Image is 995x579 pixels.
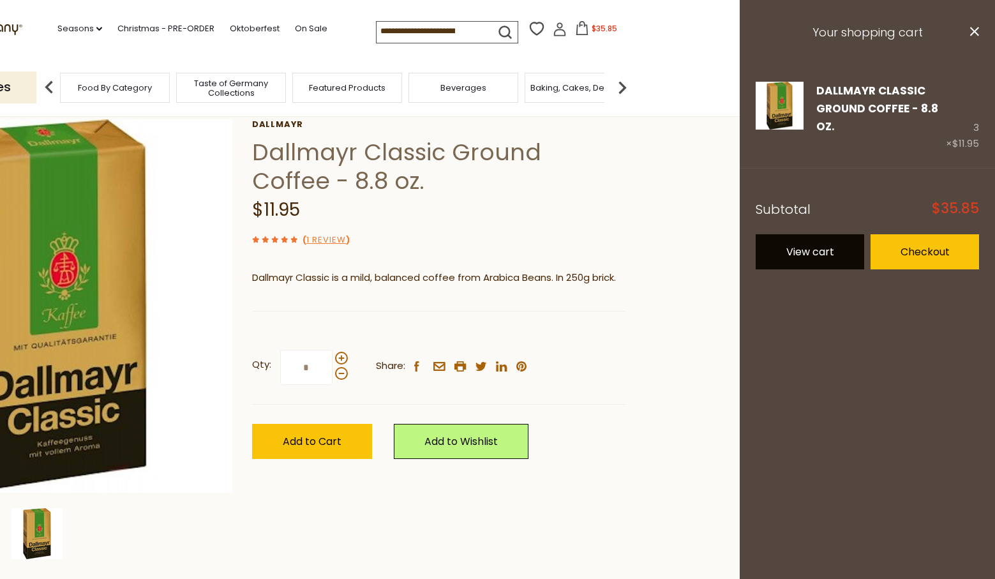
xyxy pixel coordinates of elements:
[180,79,282,98] a: Taste of Germany Collections
[252,138,625,195] h1: Dallmayr Classic Ground Coffee - 8.8 oz.
[309,83,385,93] a: Featured Products
[57,22,102,36] a: Seasons
[252,119,625,130] a: Dallmayr
[117,22,214,36] a: Christmas - PRE-ORDER
[283,434,341,449] span: Add to Cart
[440,83,486,93] a: Beverages
[756,82,804,153] a: Dallmayr Classic Ground Coffee
[816,83,938,135] a: Dallmayr Classic Ground Coffee - 8.8 oz.
[530,83,629,93] a: Baking, Cakes, Desserts
[756,82,804,130] img: Dallmayr Classic Ground Coffee
[376,358,405,374] span: Share:
[280,350,333,385] input: Qty:
[252,357,271,373] strong: Qty:
[36,75,62,100] img: previous arrow
[303,234,350,246] span: ( )
[306,234,346,247] a: 1 Review
[569,21,624,40] button: $35.85
[592,23,617,34] span: $35.85
[252,270,625,286] p: Dallmayr Classic is a mild, balanced coffee from Arabica Beans. In 250g brick.
[952,137,979,150] span: $11.95
[756,200,811,218] span: Subtotal
[252,197,300,222] span: $11.95
[11,508,63,559] img: Dallmayr Classic Ground Coffee
[230,22,280,36] a: Oktoberfest
[946,82,979,153] div: 3 ×
[78,83,152,93] a: Food By Category
[871,234,979,269] a: Checkout
[295,22,327,36] a: On Sale
[932,202,979,216] span: $35.85
[394,424,528,459] a: Add to Wishlist
[610,75,635,100] img: next arrow
[756,234,864,269] a: View cart
[252,424,372,459] button: Add to Cart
